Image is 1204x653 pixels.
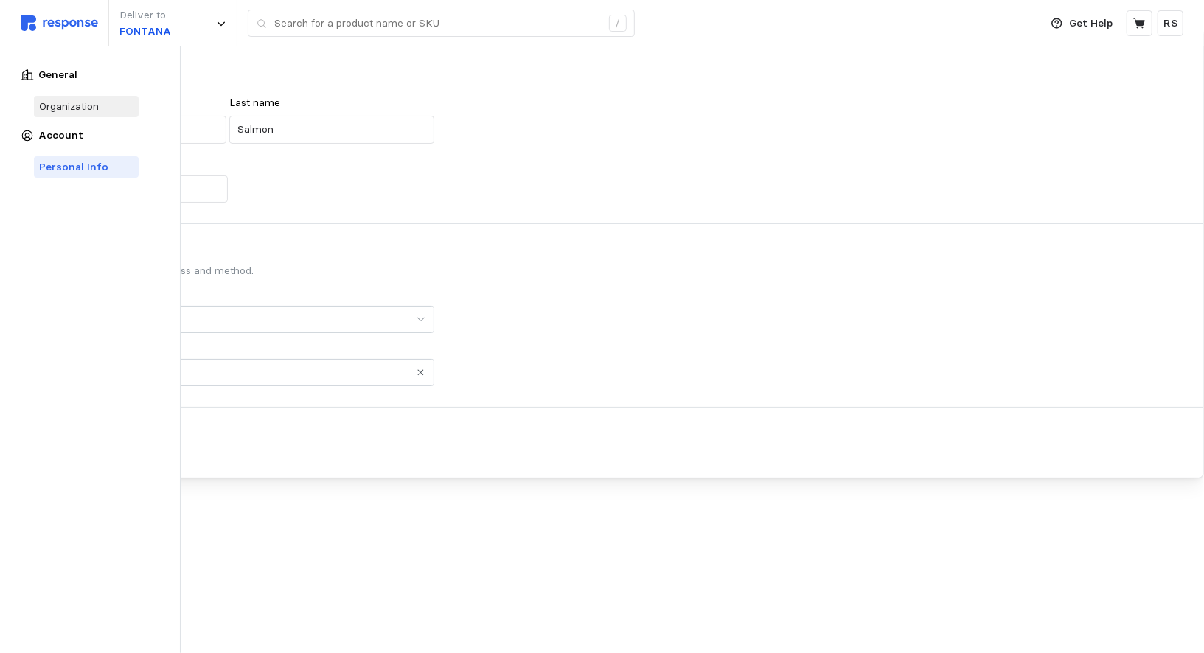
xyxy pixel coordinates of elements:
input: Doe [237,116,425,143]
p: Checkout [21,245,434,261]
p: Get Help [1070,15,1113,32]
p: General [39,67,78,83]
button: Clear value [414,366,428,380]
p: Deliver to [119,7,171,24]
img: svg%3e [21,15,98,31]
p: Manage your default billing address and method. [21,263,434,279]
p: RS [1163,15,1177,32]
p: FONTANA [119,24,171,40]
button: RS [1158,10,1183,36]
p: Manage your Response profile. [21,69,434,85]
button: Get Help [1043,10,1122,38]
div: / [609,15,627,32]
div: Last name [229,95,434,116]
input: Search for a billing method... [21,306,434,333]
div: Personal Info [40,159,109,175]
div: Organization [40,99,100,114]
p: Account [39,128,84,144]
input: Search for a location... [21,359,434,386]
input: Search for a product name or SKU [274,10,601,37]
p: General [21,50,434,66]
